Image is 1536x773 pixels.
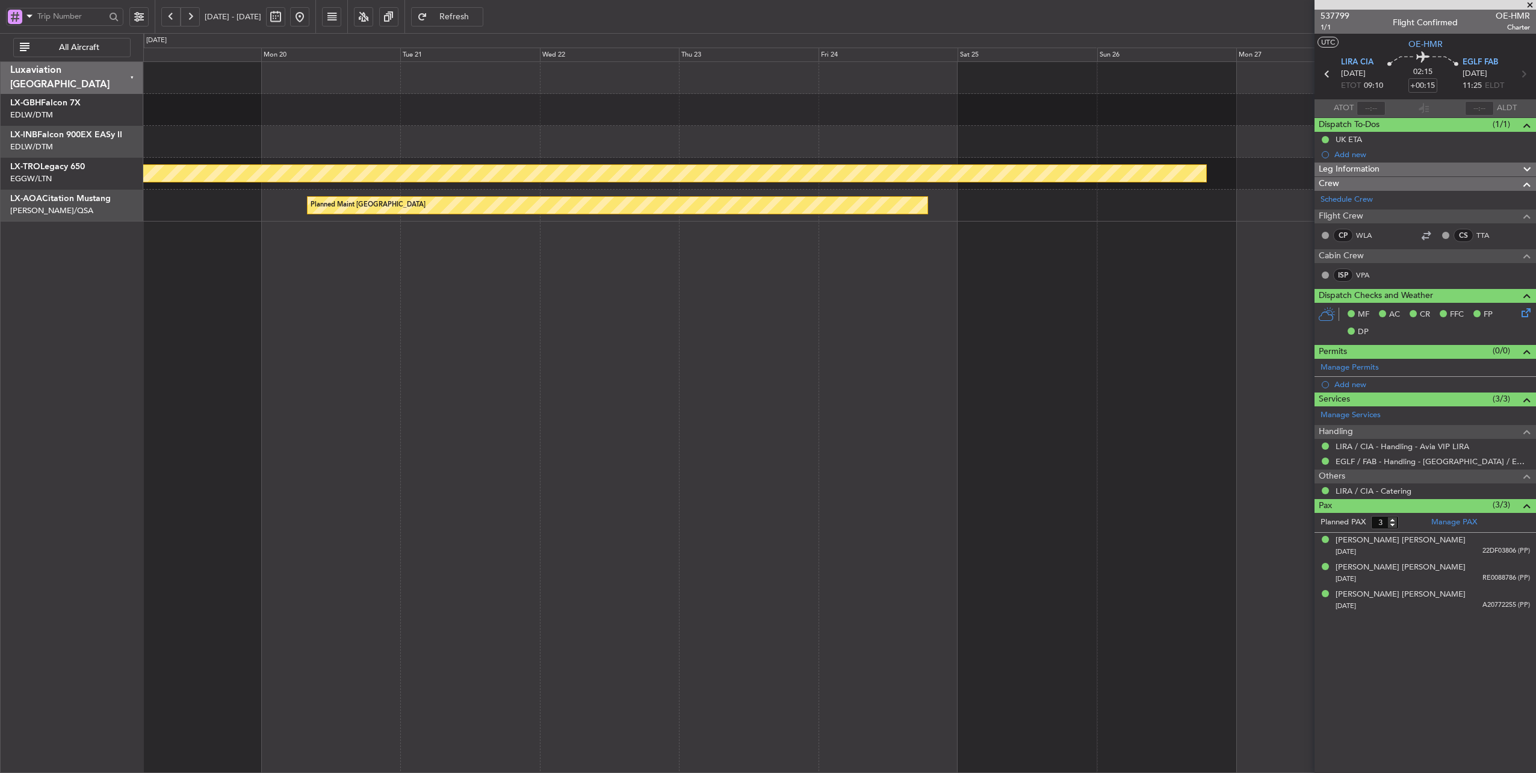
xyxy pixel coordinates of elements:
[1319,163,1380,176] span: Leg Information
[1336,456,1530,467] a: EGLF / FAB - Handling - [GEOGRAPHIC_DATA] / EGLF / FAB
[1482,546,1530,556] span: 22DF03806 (PP)
[1319,289,1433,303] span: Dispatch Checks and Weather
[1319,249,1364,263] span: Cabin Crew
[1431,517,1477,529] a: Manage PAX
[1319,425,1353,439] span: Handling
[1356,270,1383,281] a: VPA
[1319,470,1345,483] span: Others
[311,196,426,214] div: Planned Maint [GEOGRAPHIC_DATA]
[1357,101,1386,116] input: --:--
[13,38,131,57] button: All Aircraft
[1333,269,1353,282] div: ISP
[1336,574,1356,583] span: [DATE]
[1319,393,1350,406] span: Services
[1463,57,1498,69] span: EGLF FAB
[400,48,539,62] div: Tue 21
[1334,379,1530,390] div: Add new
[1497,102,1517,114] span: ALDT
[10,99,81,107] a: LX-GBHFalcon 7X
[1341,57,1373,69] span: LIRA CIA
[10,99,41,107] span: LX-GBH
[1496,22,1530,33] span: Charter
[1389,309,1400,321] span: AC
[1334,149,1530,160] div: Add new
[205,11,261,22] span: [DATE] - [DATE]
[1484,309,1493,321] span: FP
[1336,562,1466,574] div: [PERSON_NAME] [PERSON_NAME]
[1482,573,1530,583] span: RE0088786 (PP)
[1393,16,1458,29] div: Flight Confirmed
[146,36,167,46] div: [DATE]
[1493,118,1510,131] span: (1/1)
[1319,499,1332,513] span: Pax
[540,48,679,62] div: Wed 22
[1319,118,1380,132] span: Dispatch To-Dos
[1336,441,1469,452] a: LIRA / CIA - Handling - Avia VIP LIRA
[1485,80,1504,92] span: ELDT
[1336,134,1362,144] div: UK ETA
[1334,102,1354,114] span: ATOT
[1336,486,1411,496] a: LIRA / CIA - Catering
[10,131,37,139] span: LX-INB
[1321,194,1373,206] a: Schedule Crew
[1493,498,1510,511] span: (3/3)
[679,48,818,62] div: Thu 23
[1319,210,1363,223] span: Flight Crew
[1318,37,1339,48] button: UTC
[958,48,1097,62] div: Sat 25
[10,205,93,216] a: [PERSON_NAME]/QSA
[10,131,122,139] a: LX-INBFalcon 900EX EASy II
[1321,409,1381,421] a: Manage Services
[10,194,111,203] a: LX-AOACitation Mustang
[10,194,42,203] span: LX-AOA
[411,7,483,26] button: Refresh
[1321,362,1379,374] a: Manage Permits
[37,7,105,25] input: Trip Number
[1336,547,1356,556] span: [DATE]
[1463,68,1487,80] span: [DATE]
[32,43,126,52] span: All Aircraft
[10,163,85,171] a: LX-TROLegacy 650
[1319,177,1339,191] span: Crew
[1413,66,1432,78] span: 02:15
[1336,589,1466,601] div: [PERSON_NAME] [PERSON_NAME]
[1356,230,1383,241] a: WLA
[1493,344,1510,357] span: (0/0)
[1408,38,1443,51] span: OE-HMR
[1336,601,1356,610] span: [DATE]
[261,48,400,62] div: Mon 20
[1454,229,1473,242] div: CS
[1420,309,1430,321] span: CR
[1364,80,1383,92] span: 09:10
[122,48,261,62] div: Sun 19
[1496,10,1530,22] span: OE-HMR
[10,141,53,152] a: EDLW/DTM
[1463,80,1482,92] span: 11:25
[430,13,479,21] span: Refresh
[1333,229,1353,242] div: CP
[1321,517,1366,529] label: Planned PAX
[1341,80,1361,92] span: ETOT
[1097,48,1236,62] div: Sun 26
[1493,393,1510,405] span: (3/3)
[1482,600,1530,610] span: A20772255 (PP)
[1358,326,1369,338] span: DP
[1336,535,1466,547] div: [PERSON_NAME] [PERSON_NAME]
[10,173,52,184] a: EGGW/LTN
[1341,68,1366,80] span: [DATE]
[1321,10,1349,22] span: 537799
[1450,309,1464,321] span: FFC
[1476,230,1503,241] a: TTA
[1358,309,1369,321] span: MF
[10,110,53,120] a: EDLW/DTM
[10,163,40,171] span: LX-TRO
[1236,48,1375,62] div: Mon 27
[1319,345,1347,359] span: Permits
[1321,22,1349,33] span: 1/1
[819,48,958,62] div: Fri 24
